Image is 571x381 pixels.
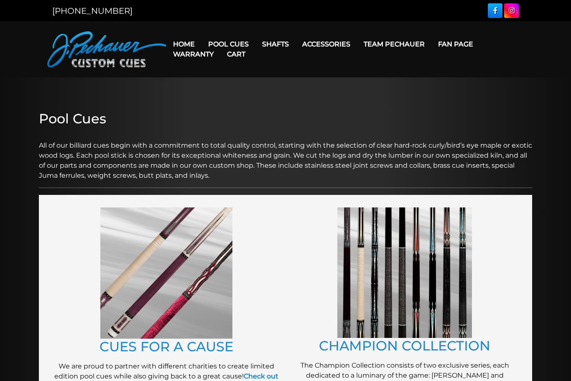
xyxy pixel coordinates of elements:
a: Fan Page [431,33,480,55]
a: Home [166,33,201,55]
a: Accessories [296,33,357,55]
p: All of our billiard cues begin with a commitment to total quality control, starting with the sele... [39,130,532,181]
a: Warranty [166,43,220,65]
a: CUES FOR A CAUSE [99,338,233,355]
img: Pechauer Custom Cues [47,31,166,67]
a: CHAMPION COLLECTION [319,338,490,354]
a: Shafts [255,33,296,55]
a: Team Pechauer [357,33,431,55]
a: [PHONE_NUMBER] [52,6,133,16]
a: Cart [220,43,252,65]
h2: Pool Cues [39,111,532,127]
a: Pool Cues [201,33,255,55]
